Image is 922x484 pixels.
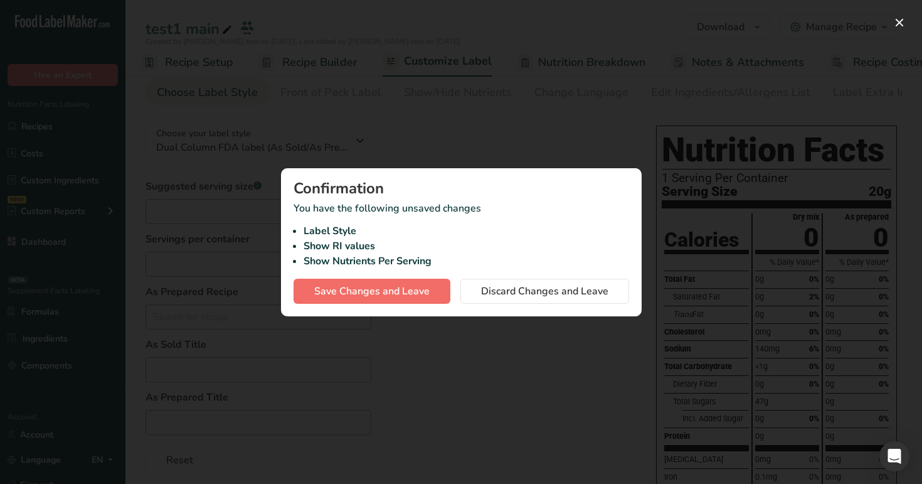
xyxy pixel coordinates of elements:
[481,284,608,299] span: Discard Changes and Leave
[304,239,629,254] li: Show RI values
[314,284,430,299] span: Save Changes and Leave
[294,201,629,269] p: You have the following unsaved changes
[294,181,629,196] div: Confirmation
[460,279,629,304] button: Discard Changes and Leave
[294,279,450,304] button: Save Changes and Leave
[304,223,629,239] li: Label Style
[879,441,909,471] div: Open Intercom Messenger
[304,254,629,269] li: Show Nutrients Per Serving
